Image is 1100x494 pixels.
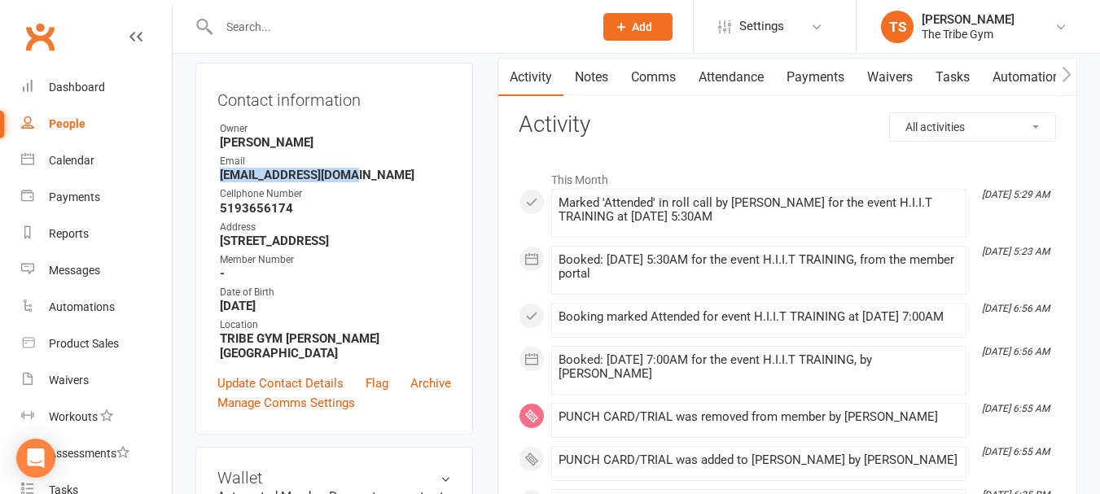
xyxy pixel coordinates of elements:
[21,216,172,252] a: Reports
[21,362,172,399] a: Waivers
[220,135,451,150] strong: [PERSON_NAME]
[982,246,1050,257] i: [DATE] 5:23 AM
[21,252,172,289] a: Messages
[21,289,172,326] a: Automations
[220,220,451,235] div: Address
[220,201,451,216] strong: 5193656174
[687,59,775,96] a: Attendance
[856,59,924,96] a: Waivers
[49,447,129,460] div: Assessments
[366,374,388,393] a: Flag
[559,310,959,324] div: Booking marked Attended for event H.I.I.T TRAINING at [DATE] 7:00AM
[922,27,1015,42] div: The Tribe Gym
[49,337,119,350] div: Product Sales
[220,234,451,248] strong: [STREET_ADDRESS]
[220,154,451,169] div: Email
[519,112,1056,138] h3: Activity
[982,346,1050,357] i: [DATE] 6:56 AM
[220,299,451,313] strong: [DATE]
[21,399,172,435] a: Workouts
[16,439,55,478] div: Open Intercom Messenger
[220,186,451,202] div: Cellphone Number
[21,326,172,362] a: Product Sales
[217,469,451,487] h3: Wallet
[220,252,451,268] div: Member Number
[49,374,89,387] div: Waivers
[632,20,652,33] span: Add
[49,227,89,240] div: Reports
[220,266,451,281] strong: -
[563,59,620,96] a: Notes
[217,393,355,413] a: Manage Comms Settings
[739,8,784,45] span: Settings
[924,59,981,96] a: Tasks
[49,300,115,313] div: Automations
[981,59,1078,96] a: Automations
[559,453,959,467] div: PUNCH CARD/TRIAL was added to [PERSON_NAME] by [PERSON_NAME]
[21,69,172,106] a: Dashboard
[49,81,105,94] div: Dashboard
[620,59,687,96] a: Comms
[21,142,172,179] a: Calendar
[922,12,1015,27] div: [PERSON_NAME]
[21,106,172,142] a: People
[49,410,98,423] div: Workouts
[220,168,451,182] strong: [EMAIL_ADDRESS][DOMAIN_NAME]
[559,253,959,281] div: Booked: [DATE] 5:30AM for the event H.I.I.T TRAINING, from the member portal
[217,374,344,393] a: Update Contact Details
[49,190,100,203] div: Payments
[21,179,172,216] a: Payments
[217,85,451,109] h3: Contact information
[982,303,1050,314] i: [DATE] 6:56 AM
[220,331,451,361] strong: TRIBE GYM [PERSON_NAME][GEOGRAPHIC_DATA]
[519,163,1056,189] li: This Month
[559,353,959,381] div: Booked: [DATE] 7:00AM for the event H.I.I.T TRAINING, by [PERSON_NAME]
[982,189,1050,200] i: [DATE] 5:29 AM
[559,410,959,424] div: PUNCH CARD/TRIAL was removed from member by [PERSON_NAME]
[49,154,94,167] div: Calendar
[982,403,1050,414] i: [DATE] 6:55 AM
[775,59,856,96] a: Payments
[982,446,1050,457] i: [DATE] 6:55 AM
[220,317,451,333] div: Location
[881,11,914,43] div: TS
[214,15,582,38] input: Search...
[220,121,451,137] div: Owner
[49,117,85,130] div: People
[21,435,172,472] a: Assessments
[220,285,451,300] div: Date of Birth
[498,59,563,96] a: Activity
[559,196,959,224] div: Marked 'Attended' in roll call by [PERSON_NAME] for the event H.I.I.T TRAINING at [DATE] 5:30AM
[49,264,100,277] div: Messages
[410,374,451,393] a: Archive
[20,16,60,57] a: Clubworx
[603,13,673,41] button: Add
